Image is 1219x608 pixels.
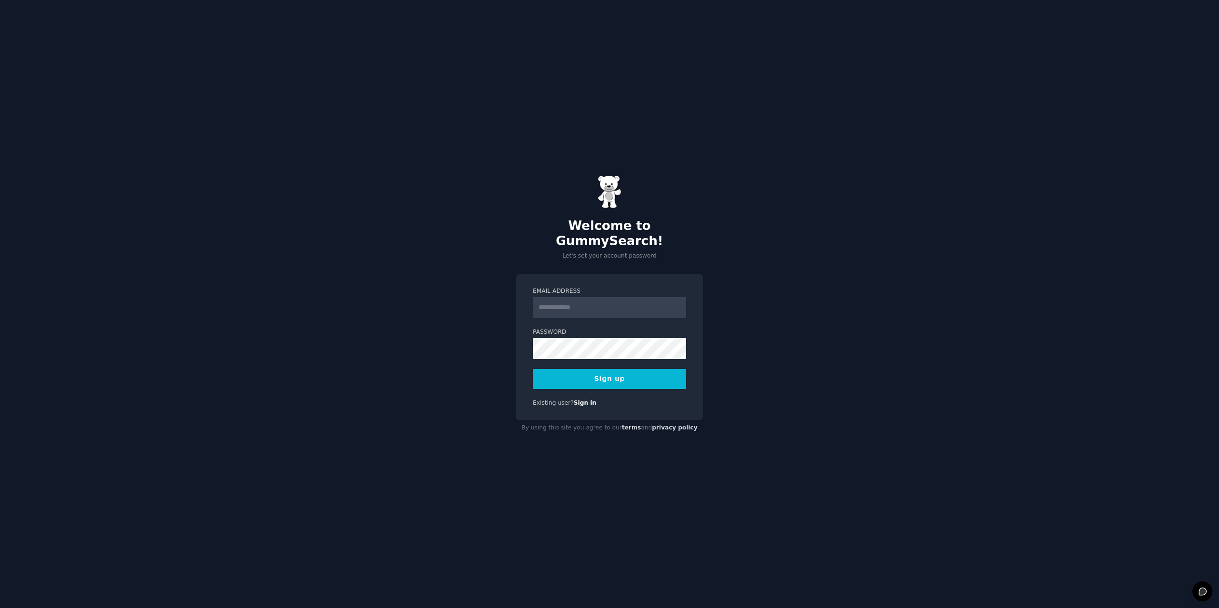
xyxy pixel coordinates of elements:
[574,399,597,406] a: Sign in
[533,369,686,389] button: Sign up
[516,219,703,249] h2: Welcome to GummySearch!
[533,287,686,296] label: Email Address
[533,328,686,337] label: Password
[516,252,703,260] p: Let's set your account password
[533,399,574,406] span: Existing user?
[652,424,698,431] a: privacy policy
[598,175,621,209] img: Gummy Bear
[622,424,641,431] a: terms
[516,420,703,436] div: By using this site you agree to our and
